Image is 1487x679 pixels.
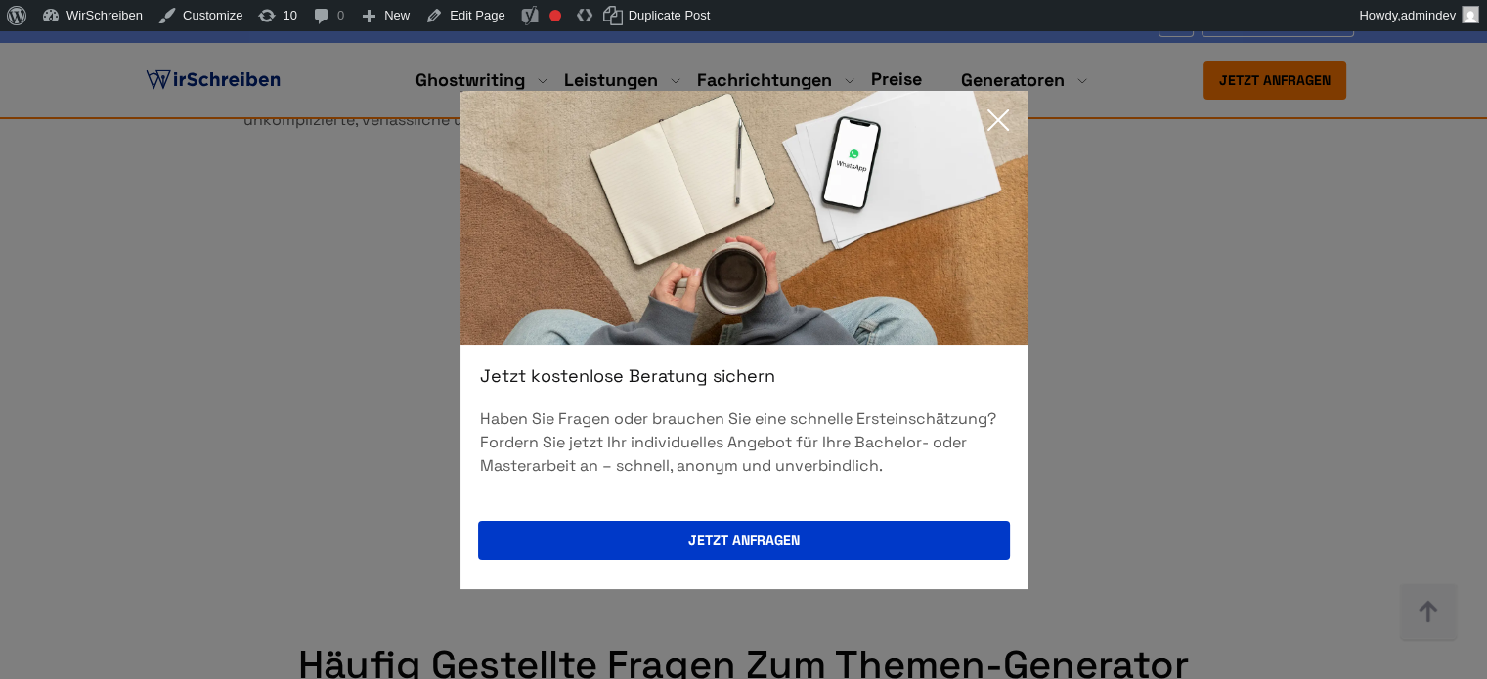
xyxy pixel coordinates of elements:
div: Jetzt kostenlose Beratung sichern [460,364,1028,388]
span: admindev [1401,8,1456,22]
div: Needs improvement [549,10,561,21]
button: Jetzt anfragen [478,521,1010,560]
img: exit [460,91,1028,345]
p: Fordern Sie jetzt Ihr individuelles Angebot für Ihre Bachelor- oder Masterarbeit an – schnell, an... [480,431,1008,478]
p: Haben Sie Fragen oder brauchen Sie eine schnelle Ersteinschätzung? [480,407,1008,431]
